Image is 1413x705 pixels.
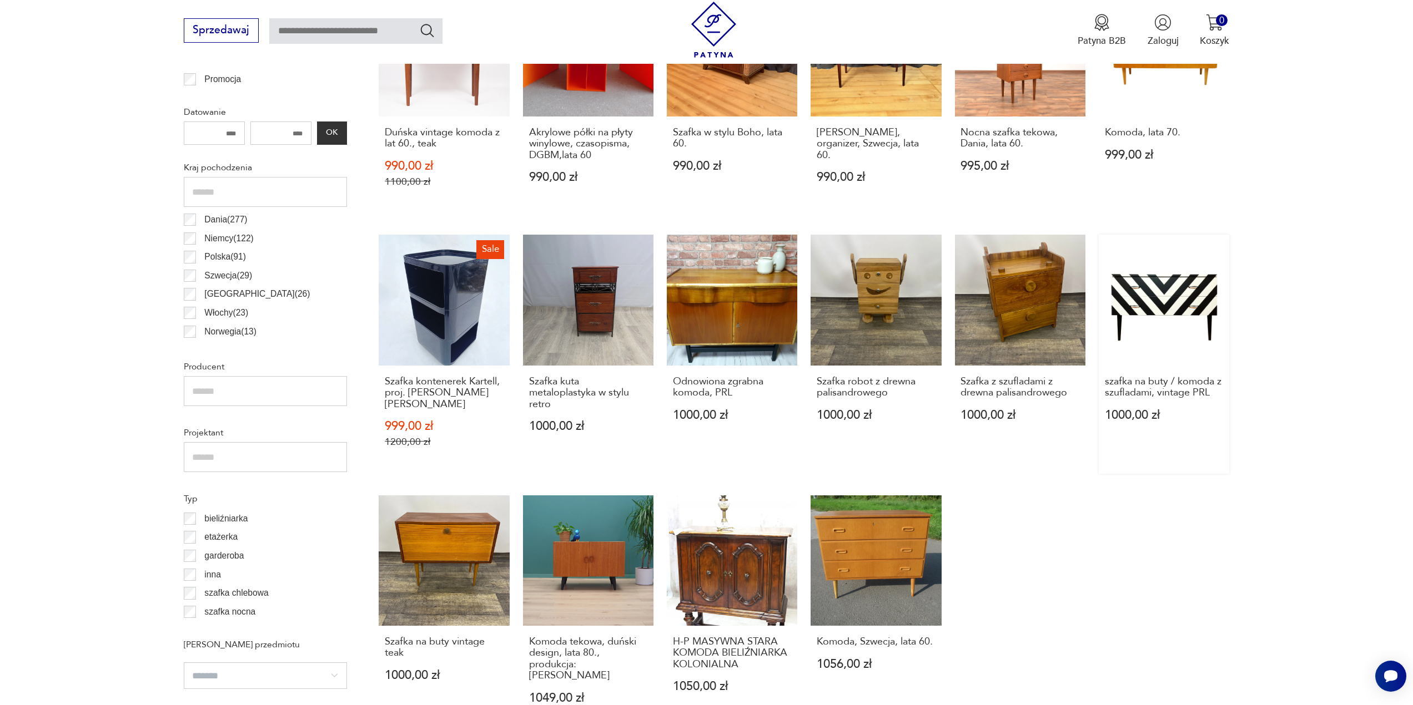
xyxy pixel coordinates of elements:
[1148,34,1179,47] p: Zaloguj
[184,105,347,119] p: Datowanie
[1078,14,1126,47] a: Ikona medaluPatyna B2B
[385,436,504,448] p: 1200,00 zł
[1148,14,1179,47] button: Zaloguj
[1105,149,1224,161] p: 999,00 zł
[1200,14,1229,47] button: 0Koszyk
[673,409,792,421] p: 1000,00 zł
[204,306,248,320] p: Włochy ( 23 )
[184,160,347,175] p: Kraj pochodzenia
[419,22,435,38] button: Szukaj
[817,658,936,670] p: 1056,00 zł
[385,420,504,432] p: 999,00 zł
[385,376,504,410] h3: Szafka kontenerek Kartell, proj. [PERSON_NAME] [PERSON_NAME]
[204,567,220,582] p: inna
[1206,14,1223,31] img: Ikona koszyka
[204,212,247,227] p: Dania ( 277 )
[1200,34,1229,47] p: Koszyk
[184,359,347,374] p: Producent
[204,324,257,339] p: Norwegia ( 13 )
[204,250,246,264] p: Polska ( 91 )
[184,491,347,506] p: Typ
[204,72,241,87] p: Promocja
[204,511,248,526] p: bieliźniarka
[523,235,653,474] a: Szafka kuta metaloplastyka w stylu retroSzafka kuta metaloplastyka w stylu retro1000,00 zł
[184,425,347,440] p: Projektant
[817,376,936,399] h3: Szafka robot z drewna palisandrowego
[204,268,252,283] p: Szwecja ( 29 )
[204,605,255,619] p: szafka nocna
[961,376,1079,399] h3: Szafka z szufladami z drewna palisandrowego
[673,376,792,399] h3: Odnowiona zgrabna komoda, PRL
[817,409,936,421] p: 1000,00 zł
[204,343,249,357] p: Francja ( 12 )
[1154,14,1171,31] img: Ikonka użytkownika
[1078,34,1126,47] p: Patyna B2B
[1105,409,1224,421] p: 1000,00 zł
[385,176,504,187] p: 1100,00 zł
[961,127,1079,150] h3: Nocna szafka tekowa, Dania, lata 60.
[529,171,648,183] p: 990,00 zł
[817,127,936,161] h3: [PERSON_NAME], organizer, Szwecja, lata 60.
[1216,14,1228,26] div: 0
[385,636,504,659] h3: Szafka na buty vintage teak
[529,636,648,682] h3: Komoda tekowa, duński design, lata 80., produkcja: [PERSON_NAME]
[673,636,792,670] h3: H-P MASYWNA STARA KOMODA BIELIŹNIARKA KOLONIALNA
[184,637,347,652] p: [PERSON_NAME] przedmiotu
[529,692,648,704] p: 1049,00 zł
[204,530,238,544] p: etażerka
[529,420,648,432] p: 1000,00 zł
[955,235,1085,474] a: Szafka z szufladami z drewna palisandrowegoSzafka z szufladami z drewna palisandrowego1000,00 zł
[673,160,792,172] p: 990,00 zł
[204,231,253,246] p: Niemcy ( 122 )
[961,160,1079,172] p: 995,00 zł
[1078,14,1126,47] button: Patyna B2B
[673,127,792,150] h3: Szafka w stylu Boho, lata 60.
[204,586,268,600] p: szafka chlebowa
[686,2,742,58] img: Patyna - sklep z meblami i dekoracjami vintage
[385,127,504,150] h3: Duńska vintage komoda z lat 60., teak
[817,171,936,183] p: 990,00 zł
[817,636,936,647] h3: Komoda, Szwecja, lata 60.
[184,27,259,35] a: Sprzedawaj
[811,235,941,474] a: Szafka robot z drewna palisandrowegoSzafka robot z drewna palisandrowego1000,00 zł
[204,549,244,563] p: garderoba
[379,235,509,474] a: SaleSzafka kontenerek Kartell, proj. Anna Castelli FerrieriSzafka kontenerek Kartell, proj. [PERS...
[529,376,648,410] h3: Szafka kuta metaloplastyka w stylu retro
[1375,661,1406,692] iframe: Smartsupp widget button
[529,127,648,161] h3: Akrylowe półki na płyty winylowe, czasopisma, DGBM,lata 60
[385,160,504,172] p: 990,00 zł
[667,235,797,474] a: Odnowiona zgrabna komoda, PRLOdnowiona zgrabna komoda, PRL1000,00 zł
[184,18,259,43] button: Sprzedawaj
[1105,376,1224,399] h3: szafka na buty / komoda z szufladami, vintage PRL
[204,287,310,301] p: [GEOGRAPHIC_DATA] ( 26 )
[317,121,347,145] button: OK
[673,681,792,692] p: 1050,00 zł
[1099,235,1229,474] a: szafka na buty / komoda z szufladami, vintage PRLszafka na buty / komoda z szufladami, vintage PR...
[1105,127,1224,138] h3: Komoda, lata 70.
[385,670,504,681] p: 1000,00 zł
[961,409,1079,421] p: 1000,00 zł
[1093,14,1110,31] img: Ikona medalu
